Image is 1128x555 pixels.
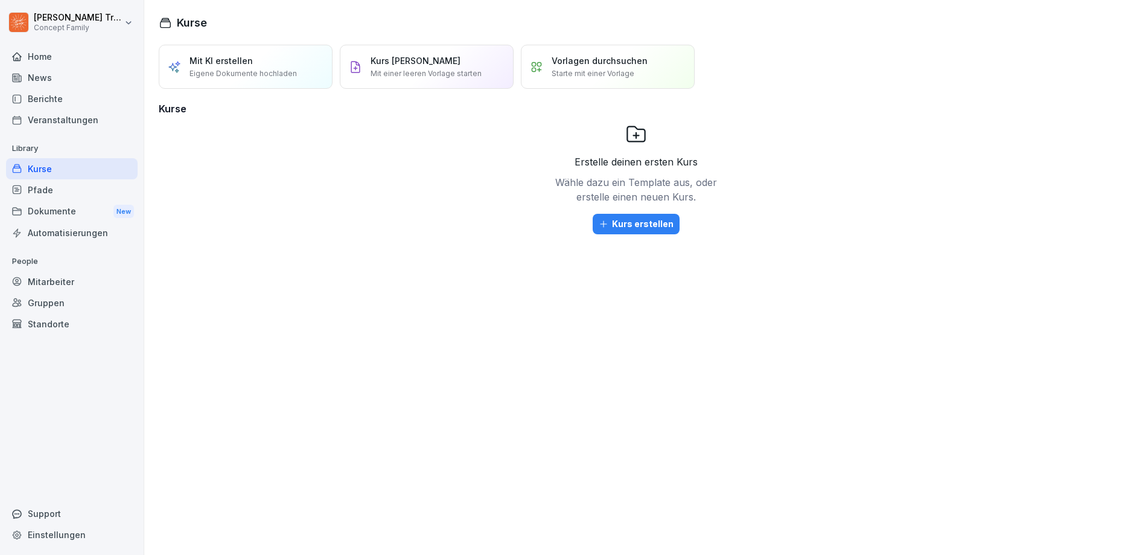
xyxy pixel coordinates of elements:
[6,252,138,271] p: People
[34,24,122,32] p: Concept Family
[6,179,138,201] a: Pfade
[599,217,674,231] div: Kurs erstellen
[34,13,122,23] p: [PERSON_NAME] Trautmann
[113,205,134,219] div: New
[6,67,138,88] a: News
[6,313,138,335] a: Standorte
[6,139,138,158] p: Library
[159,101,1114,116] h3: Kurse
[6,201,138,223] div: Dokumente
[371,54,460,67] p: Kurs [PERSON_NAME]
[177,14,207,31] h1: Kurse
[575,155,698,169] p: Erstelle deinen ersten Kurs
[552,68,634,79] p: Starte mit einer Vorlage
[6,222,138,243] a: Automatisierungen
[6,88,138,109] a: Berichte
[6,503,138,524] div: Support
[190,68,297,79] p: Eigene Dokumente hochladen
[593,214,680,234] button: Kurs erstellen
[6,292,138,313] a: Gruppen
[552,175,721,204] p: Wähle dazu ein Template aus, oder erstelle einen neuen Kurs.
[6,109,138,130] a: Veranstaltungen
[552,54,648,67] p: Vorlagen durchsuchen
[6,158,138,179] a: Kurse
[6,201,138,223] a: DokumenteNew
[6,46,138,67] a: Home
[6,271,138,292] a: Mitarbeiter
[371,68,482,79] p: Mit einer leeren Vorlage starten
[6,524,138,545] a: Einstellungen
[190,54,253,67] p: Mit KI erstellen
